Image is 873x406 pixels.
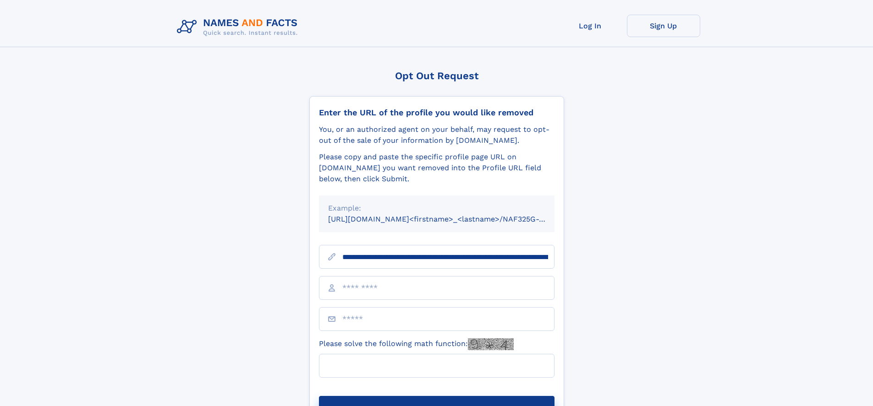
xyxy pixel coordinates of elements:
[319,338,514,350] label: Please solve the following math function:
[627,15,700,37] a: Sign Up
[173,15,305,39] img: Logo Names and Facts
[328,215,572,223] small: [URL][DOMAIN_NAME]<firstname>_<lastname>/NAF325G-xxxxxxxx
[309,70,564,81] div: Opt Out Request
[319,152,555,184] div: Please copy and paste the specific profile page URL on [DOMAIN_NAME] you want removed into the Pr...
[328,203,545,214] div: Example:
[319,124,555,146] div: You, or an authorized agent on your behalf, may request to opt-out of the sale of your informatio...
[554,15,627,37] a: Log In
[319,108,555,118] div: Enter the URL of the profile you would like removed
